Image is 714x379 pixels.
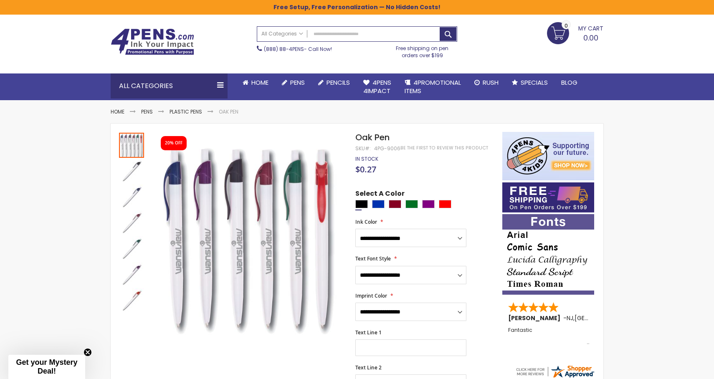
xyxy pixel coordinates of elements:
span: 4PROMOTIONAL ITEMS [405,78,461,95]
img: 4pens 4 kids [502,132,594,180]
span: - , [563,314,636,322]
span: Select A Color [355,189,405,200]
img: Free shipping on orders over $199 [502,182,594,212]
a: (888) 88-4PENS [264,45,304,53]
div: Fantastic [508,327,589,345]
span: $0.27 [355,164,376,175]
a: 4PROMOTIONALITEMS [398,73,468,101]
a: Blog [554,73,584,92]
span: All Categories [261,30,303,37]
img: Oak Pen [119,262,144,287]
div: Oak Pen [119,287,144,313]
a: Pens [275,73,311,92]
span: 0 [565,22,568,30]
a: Pens [141,108,153,115]
img: Oak Pen [119,210,144,235]
button: Close teaser [84,348,92,356]
a: 0.00 0 [547,22,603,43]
div: Burgundy [389,200,401,208]
a: Be the first to review this product [400,145,488,151]
div: Black [355,200,368,208]
span: Blog [561,78,577,87]
span: Rush [483,78,499,87]
div: Oak Pen [119,184,145,210]
a: 4Pens4impact [357,73,398,101]
div: Purple [422,200,435,208]
span: NJ [567,314,573,322]
a: All Categories [257,27,307,40]
span: Pencils [327,78,350,87]
div: Blue [372,200,385,208]
div: Oak Pen [119,158,145,184]
img: font-personalization-examples [502,214,594,295]
span: Text Line 1 [355,329,382,336]
span: Home [251,78,268,87]
span: Imprint Color [355,292,387,299]
span: - Call Now! [264,45,332,53]
span: [PERSON_NAME] [508,314,563,322]
div: Availability [355,156,378,162]
div: All Categories [111,73,228,99]
img: Oak Pen [119,184,144,210]
div: Free shipping on pen orders over $199 [387,42,458,58]
div: Get your Mystery Deal!Close teaser [8,355,85,379]
span: Oak Pen [355,131,390,143]
a: Home [111,108,124,115]
div: Oak Pen [119,235,145,261]
span: [GEOGRAPHIC_DATA] [575,314,636,322]
strong: SKU [355,145,371,152]
a: Specials [505,73,554,92]
span: Text Line 2 [355,364,382,371]
img: 4pens.com widget logo [515,364,595,379]
a: Plastic Pens [170,108,202,115]
img: Oak Pen [119,159,144,184]
img: Oak Pen [119,288,144,313]
li: Oak Pen [219,109,238,115]
a: Home [236,73,275,92]
div: 20% OFF [165,140,182,146]
div: Oak Pen [119,210,145,235]
span: Get your Mystery Deal! [16,358,77,375]
img: Oak Pen [119,236,144,261]
span: Pens [290,78,305,87]
a: Rush [468,73,505,92]
div: Oak Pen [119,261,145,287]
span: 4Pens 4impact [363,78,391,95]
img: 4Pens Custom Pens and Promotional Products [111,28,194,55]
a: Pencils [311,73,357,92]
span: Ink Color [355,218,377,225]
img: Oak Pen [153,144,344,335]
span: 0.00 [583,33,598,43]
div: Oak Pen [119,132,145,158]
span: In stock [355,155,378,162]
div: 4PG-9006 [374,145,400,152]
div: Green [405,200,418,208]
span: Specials [521,78,548,87]
div: Red [439,200,451,208]
span: Text Font Style [355,255,391,262]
